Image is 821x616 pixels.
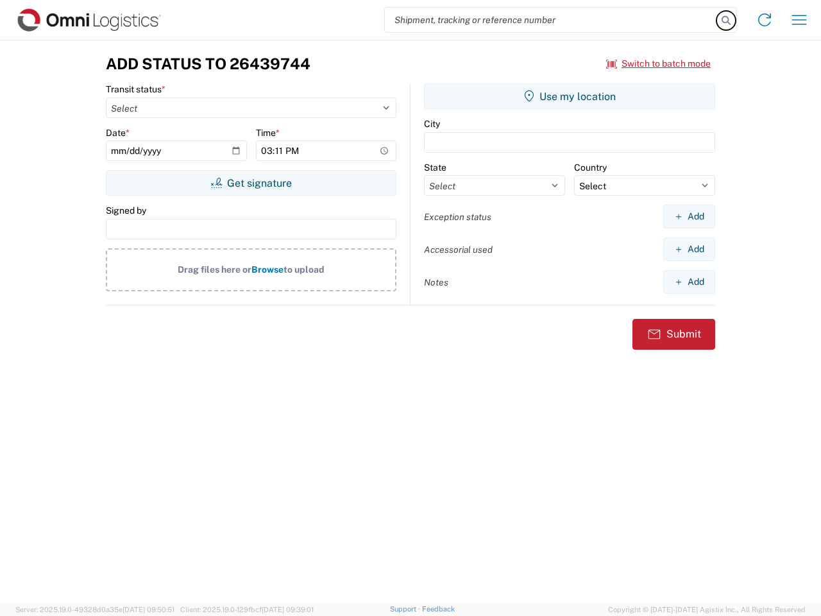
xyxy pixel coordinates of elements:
[424,277,448,288] label: Notes
[106,55,310,73] h3: Add Status to 26439744
[663,270,715,294] button: Add
[180,606,314,613] span: Client: 2025.19.0-129fbcf
[284,264,325,275] span: to upload
[262,606,314,613] span: [DATE] 09:39:01
[123,606,174,613] span: [DATE] 09:50:51
[424,211,491,223] label: Exception status
[606,53,711,74] button: Switch to batch mode
[632,319,715,350] button: Submit
[574,162,607,173] label: Country
[424,244,493,255] label: Accessorial used
[106,205,146,216] label: Signed by
[422,605,455,613] a: Feedback
[256,127,280,139] label: Time
[251,264,284,275] span: Browse
[106,83,165,95] label: Transit status
[178,264,251,275] span: Drag files here or
[15,606,174,613] span: Server: 2025.19.0-49328d0a35e
[608,604,806,615] span: Copyright © [DATE]-[DATE] Agistix Inc., All Rights Reserved
[106,170,396,196] button: Get signature
[663,237,715,261] button: Add
[390,605,422,613] a: Support
[663,205,715,228] button: Add
[424,162,446,173] label: State
[424,118,440,130] label: City
[385,8,717,32] input: Shipment, tracking or reference number
[106,127,130,139] label: Date
[424,83,715,109] button: Use my location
